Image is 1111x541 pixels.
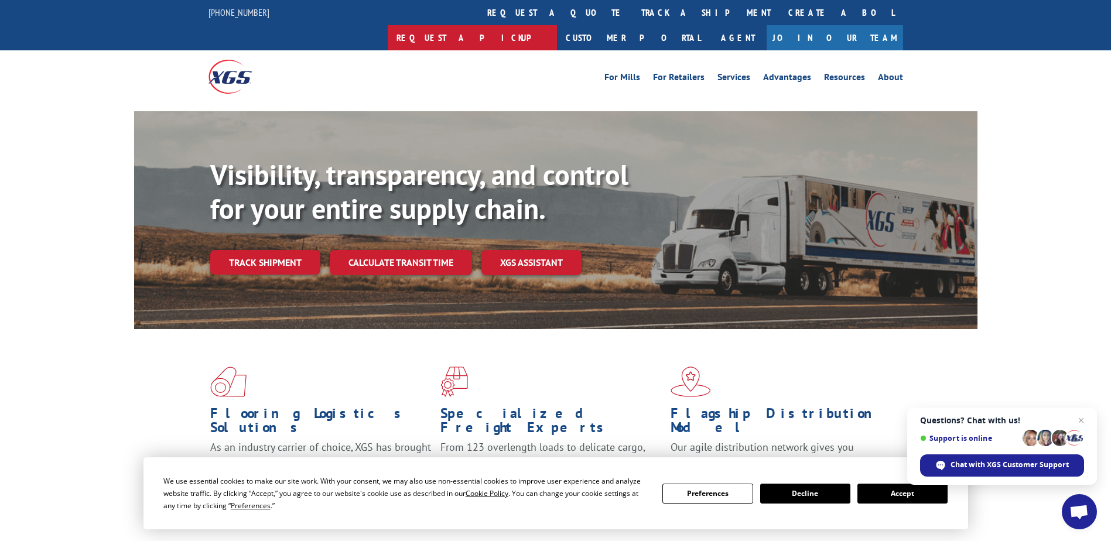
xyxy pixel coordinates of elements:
[440,367,468,397] img: xgs-icon-focused-on-flooring-red
[466,488,508,498] span: Cookie Policy
[671,367,711,397] img: xgs-icon-flagship-distribution-model-red
[1074,413,1088,427] span: Close chat
[210,250,320,275] a: Track shipment
[920,416,1084,425] span: Questions? Chat with us!
[767,25,903,50] a: Join Our Team
[210,406,432,440] h1: Flooring Logistics Solutions
[951,460,1069,470] span: Chat with XGS Customer Support
[440,406,662,440] h1: Specialized Freight Experts
[440,440,662,492] p: From 123 overlength loads to delicate cargo, our experienced staff knows the best way to move you...
[604,73,640,85] a: For Mills
[824,73,865,85] a: Resources
[653,73,705,85] a: For Retailers
[920,454,1084,477] div: Chat with XGS Customer Support
[210,440,431,482] span: As an industry carrier of choice, XGS has brought innovation and dedication to flooring logistics...
[763,73,811,85] a: Advantages
[388,25,557,50] a: Request a pickup
[662,484,753,504] button: Preferences
[210,156,628,227] b: Visibility, transparency, and control for your entire supply chain.
[717,73,750,85] a: Services
[920,434,1018,443] span: Support is online
[709,25,767,50] a: Agent
[857,484,948,504] button: Accept
[210,367,247,397] img: xgs-icon-total-supply-chain-intelligence-red
[1062,494,1097,529] div: Open chat
[557,25,709,50] a: Customer Portal
[208,6,269,18] a: [PHONE_NUMBER]
[143,457,968,529] div: Cookie Consent Prompt
[760,484,850,504] button: Decline
[671,406,892,440] h1: Flagship Distribution Model
[671,440,886,468] span: Our agile distribution network gives you nationwide inventory management on demand.
[231,501,271,511] span: Preferences
[330,250,472,275] a: Calculate transit time
[481,250,582,275] a: XGS ASSISTANT
[878,73,903,85] a: About
[163,475,648,512] div: We use essential cookies to make our site work. With your consent, we may also use non-essential ...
